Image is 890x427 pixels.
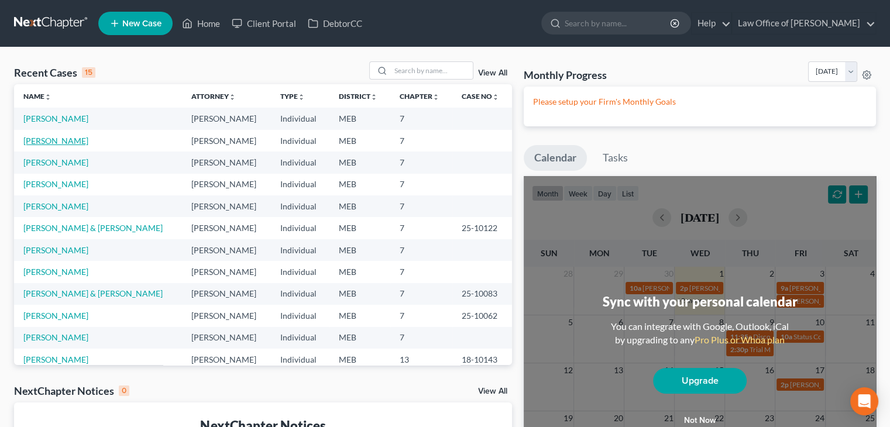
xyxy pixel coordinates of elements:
td: 18-10143 [452,349,512,370]
td: 7 [390,327,452,349]
a: Case Nounfold_more [462,92,499,101]
a: Calendar [524,145,587,171]
a: [PERSON_NAME] & [PERSON_NAME] [23,223,163,233]
td: Individual [271,283,329,305]
a: Upgrade [653,368,747,394]
td: [PERSON_NAME] [182,305,271,326]
td: MEB [329,327,390,349]
div: Recent Cases [14,66,95,80]
a: [PERSON_NAME] [23,332,88,342]
td: 7 [390,261,452,283]
a: [PERSON_NAME] [23,179,88,189]
td: MEB [329,283,390,305]
a: Help [692,13,731,34]
td: Individual [271,305,329,326]
div: Open Intercom Messenger [850,387,878,415]
td: 7 [390,174,452,195]
td: Individual [271,130,329,151]
td: [PERSON_NAME] [182,217,271,239]
td: 7 [390,130,452,151]
td: Individual [271,239,329,261]
a: Districtunfold_more [339,92,377,101]
i: unfold_more [298,94,305,101]
a: Chapterunfold_more [400,92,439,101]
td: [PERSON_NAME] [182,327,271,349]
td: MEB [329,261,390,283]
a: Client Portal [226,13,302,34]
td: 7 [390,305,452,326]
a: [PERSON_NAME] [23,311,88,321]
td: [PERSON_NAME] [182,283,271,305]
td: 7 [390,217,452,239]
td: MEB [329,217,390,239]
td: 25-10122 [452,217,512,239]
i: unfold_more [370,94,377,101]
a: View All [478,387,507,395]
a: Attorneyunfold_more [191,92,236,101]
a: Home [176,13,226,34]
a: [PERSON_NAME] [23,245,88,255]
td: Individual [271,108,329,129]
td: MEB [329,174,390,195]
a: Pro Plus or Whoa plan [695,334,785,345]
a: Typeunfold_more [280,92,305,101]
td: Individual [271,195,329,217]
a: [PERSON_NAME] [23,354,88,364]
a: Nameunfold_more [23,92,51,101]
a: [PERSON_NAME] [23,267,88,277]
i: unfold_more [229,94,236,101]
td: 7 [390,151,452,173]
div: 15 [82,67,95,78]
td: MEB [329,108,390,129]
i: unfold_more [492,94,499,101]
div: You can integrate with Google, Outlook, iCal by upgrading to any [606,320,793,347]
td: [PERSON_NAME] [182,174,271,195]
span: New Case [122,19,161,28]
td: MEB [329,239,390,261]
a: View All [478,69,507,77]
td: 25-10062 [452,305,512,326]
td: 25-10083 [452,283,512,305]
a: [PERSON_NAME] [23,157,88,167]
a: [PERSON_NAME] [23,136,88,146]
td: MEB [329,195,390,217]
td: 7 [390,195,452,217]
i: unfold_more [432,94,439,101]
td: MEB [329,130,390,151]
td: 7 [390,108,452,129]
a: [PERSON_NAME] [23,113,88,123]
td: Individual [271,217,329,239]
td: 7 [390,283,452,305]
td: Individual [271,349,329,370]
td: MEB [329,151,390,173]
input: Search by name... [391,62,473,79]
td: Individual [271,261,329,283]
td: Individual [271,151,329,173]
a: [PERSON_NAME] [23,201,88,211]
td: MEB [329,349,390,370]
a: DebtorCC [302,13,368,34]
td: [PERSON_NAME] [182,151,271,173]
td: 13 [390,349,452,370]
p: Please setup your Firm's Monthly Goals [533,96,867,108]
div: 0 [119,385,129,396]
td: [PERSON_NAME] [182,195,271,217]
div: Sync with your personal calendar [602,292,797,311]
a: [PERSON_NAME] & [PERSON_NAME] [23,288,163,298]
td: Individual [271,327,329,349]
td: [PERSON_NAME] [182,239,271,261]
td: [PERSON_NAME] [182,130,271,151]
td: Individual [271,174,329,195]
td: [PERSON_NAME] [182,108,271,129]
a: Law Office of [PERSON_NAME] [732,13,875,34]
h3: Monthly Progress [524,68,607,82]
td: MEB [329,305,390,326]
a: Tasks [592,145,638,171]
i: unfold_more [44,94,51,101]
td: 7 [390,239,452,261]
input: Search by name... [565,12,672,34]
td: [PERSON_NAME] [182,261,271,283]
div: NextChapter Notices [14,384,129,398]
td: [PERSON_NAME] [182,349,271,370]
